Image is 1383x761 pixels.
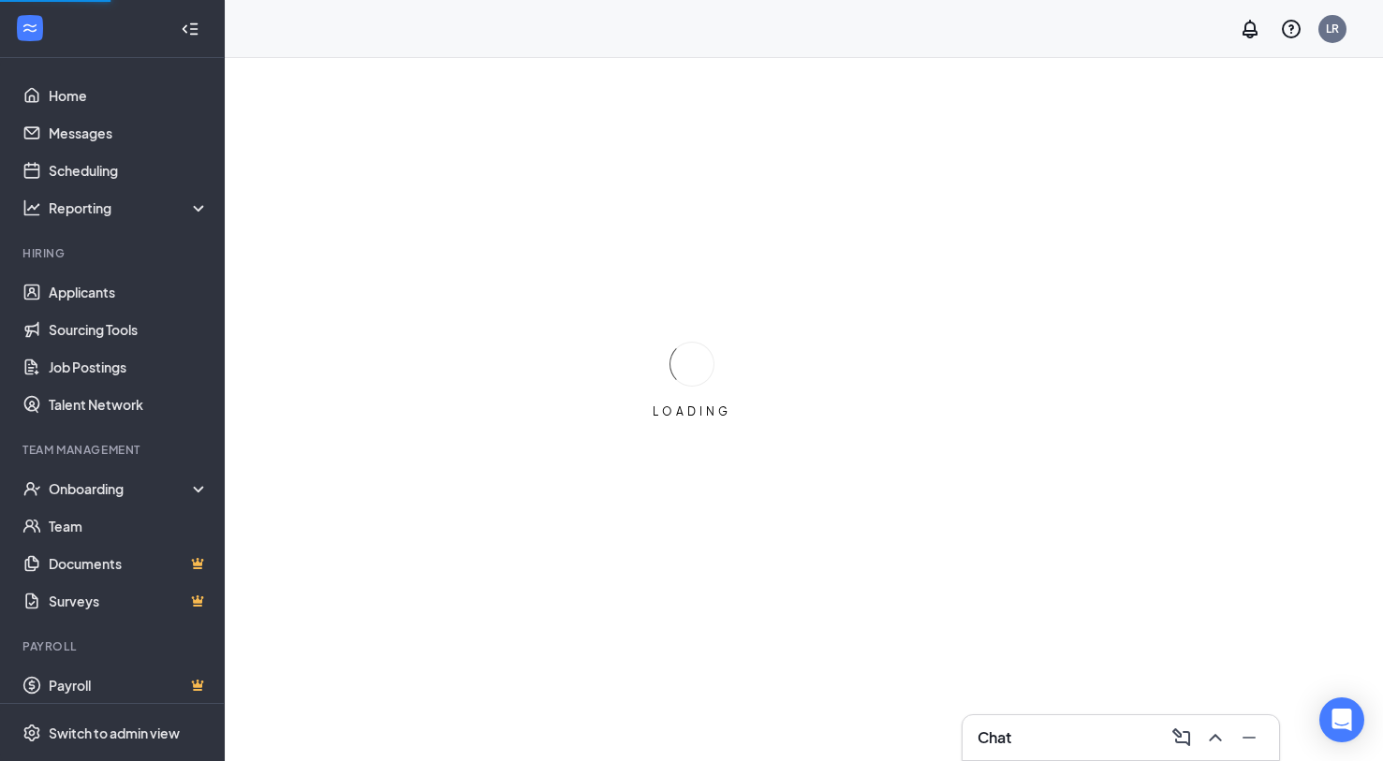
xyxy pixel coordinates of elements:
[1200,723,1230,753] button: ChevronUp
[1280,18,1302,40] svg: QuestionInfo
[22,245,205,261] div: Hiring
[49,724,180,742] div: Switch to admin view
[22,479,41,498] svg: UserCheck
[181,20,199,38] svg: Collapse
[21,19,39,37] svg: WorkstreamLogo
[22,442,205,458] div: Team Management
[22,638,205,654] div: Payroll
[49,77,209,114] a: Home
[49,479,193,498] div: Onboarding
[49,348,209,386] a: Job Postings
[1170,726,1193,749] svg: ComposeMessage
[645,403,739,419] div: LOADING
[49,507,209,545] a: Team
[1238,726,1260,749] svg: Minimize
[1204,726,1227,749] svg: ChevronUp
[22,198,41,217] svg: Analysis
[49,386,209,423] a: Talent Network
[22,724,41,742] svg: Settings
[49,114,209,152] a: Messages
[1167,723,1197,753] button: ComposeMessage
[49,152,209,189] a: Scheduling
[49,198,210,217] div: Reporting
[49,311,209,348] a: Sourcing Tools
[49,545,209,582] a: DocumentsCrown
[49,582,209,620] a: SurveysCrown
[1326,21,1339,37] div: LR
[978,727,1011,748] h3: Chat
[1239,18,1261,40] svg: Notifications
[1319,697,1364,742] div: Open Intercom Messenger
[49,666,209,704] a: PayrollCrown
[1234,723,1264,753] button: Minimize
[49,273,209,311] a: Applicants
